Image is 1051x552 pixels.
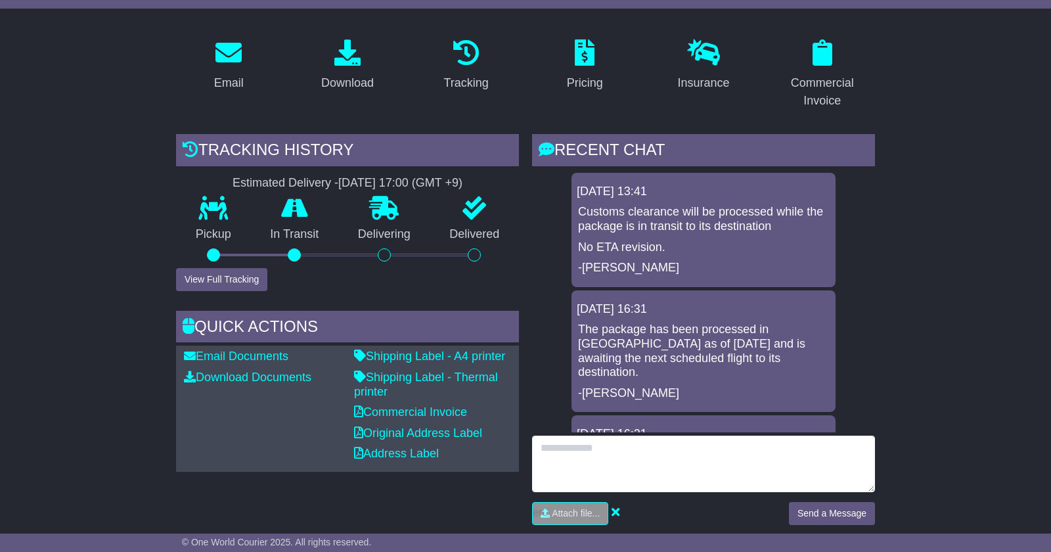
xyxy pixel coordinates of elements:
[578,261,829,275] p: -[PERSON_NAME]
[321,74,374,92] div: Download
[354,350,505,363] a: Shipping Label - A4 printer
[214,74,244,92] div: Email
[251,227,339,242] p: In Transit
[577,302,830,317] div: [DATE] 16:31
[578,241,829,255] p: No ETA revision.
[578,323,829,379] p: The package has been processed in [GEOGRAPHIC_DATA] as of [DATE] and is awaiting the next schedul...
[176,311,519,346] div: Quick Actions
[338,176,462,191] div: [DATE] 17:00 (GMT +9)
[677,74,729,92] div: Insurance
[354,405,467,419] a: Commercial Invoice
[778,74,866,110] div: Commercial Invoice
[578,205,829,233] p: Customs clearance will be processed while the package is in transit to its destination
[669,35,738,97] a: Insurance
[206,35,252,97] a: Email
[430,227,520,242] p: Delivered
[176,176,519,191] div: Estimated Delivery -
[558,35,612,97] a: Pricing
[577,427,830,442] div: [DATE] 16:21
[176,268,267,291] button: View Full Tracking
[532,134,875,170] div: RECENT CHAT
[338,227,430,242] p: Delivering
[444,74,489,92] div: Tracking
[769,35,875,114] a: Commercial Invoice
[577,185,830,199] div: [DATE] 13:41
[354,447,439,460] a: Address Label
[436,35,497,97] a: Tracking
[176,134,519,170] div: Tracking history
[354,426,482,440] a: Original Address Label
[184,371,311,384] a: Download Documents
[578,386,829,401] p: -[PERSON_NAME]
[567,74,603,92] div: Pricing
[789,502,875,525] button: Send a Message
[184,350,288,363] a: Email Documents
[176,227,251,242] p: Pickup
[313,35,382,97] a: Download
[354,371,498,398] a: Shipping Label - Thermal printer
[182,537,372,547] span: © One World Courier 2025. All rights reserved.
